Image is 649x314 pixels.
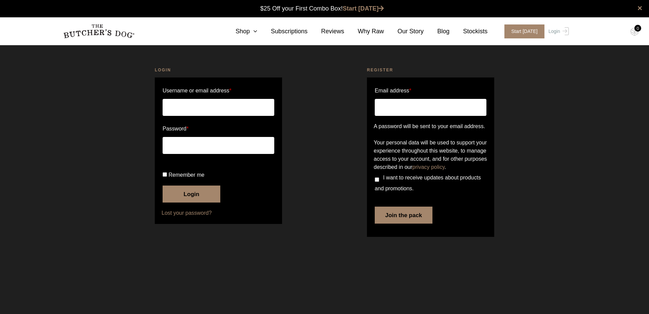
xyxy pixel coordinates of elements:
a: Start [DATE] [343,5,384,12]
a: Stockists [449,27,487,36]
a: Start [DATE] [498,24,547,38]
label: Username or email address [163,85,274,96]
a: Reviews [308,27,344,36]
a: Shop [222,27,257,36]
span: Start [DATE] [504,24,544,38]
button: Login [163,186,220,203]
label: Email address [375,85,411,96]
a: Subscriptions [257,27,308,36]
a: Login [547,24,569,38]
h2: Login [155,67,282,73]
a: Why Raw [344,27,384,36]
a: Lost your password? [162,209,275,217]
p: Your personal data will be used to support your experience throughout this website, to manage acc... [374,139,487,171]
input: Remember me [163,172,167,177]
p: A password will be sent to your email address. [374,122,487,130]
button: Join the pack [375,207,432,224]
a: close [637,4,642,12]
div: 0 [634,25,641,32]
a: privacy policy [412,164,445,170]
img: TBD_Cart-Empty.png [630,27,639,36]
input: I want to receive updates about products and promotions. [375,177,379,182]
span: I want to receive updates about products and promotions. [375,175,481,191]
a: Our Story [384,27,424,36]
h2: Register [367,67,494,73]
label: Password [163,123,274,134]
span: Remember me [168,172,204,178]
a: Blog [424,27,449,36]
